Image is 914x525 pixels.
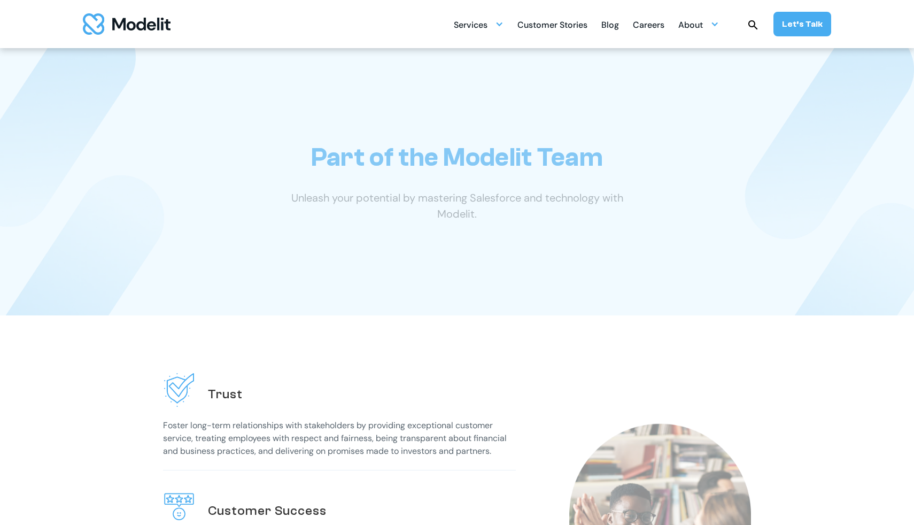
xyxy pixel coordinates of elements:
[601,16,619,36] div: Blog
[517,16,587,36] div: Customer Stories
[163,419,516,458] p: Foster long-term relationships with stakeholders by providing exceptional customer service, treat...
[454,14,504,35] div: Services
[517,14,587,35] a: Customer Stories
[633,14,664,35] a: Careers
[633,16,664,36] div: Careers
[773,12,831,36] a: Let’s Talk
[454,16,487,36] div: Services
[208,386,243,403] h2: Trust
[273,190,641,222] p: Unleash your potential by mastering Salesforce and technology with Modelit.
[782,18,823,30] div: Let’s Talk
[678,16,703,36] div: About
[83,13,171,35] img: modelit logo
[311,142,603,173] h1: Part of the Modelit Team
[208,503,327,519] h2: Customer Success
[83,13,171,35] a: home
[678,14,719,35] div: About
[601,14,619,35] a: Blog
